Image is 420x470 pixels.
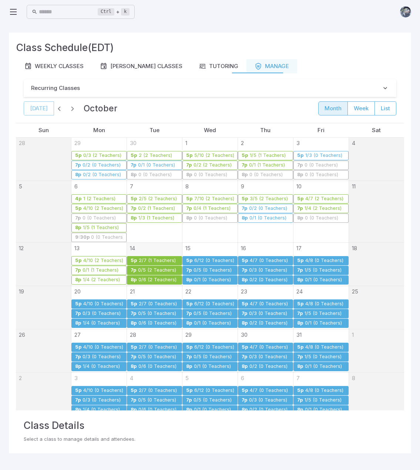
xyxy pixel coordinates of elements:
div: 8p [297,277,303,283]
td: November 3, 2025 [71,373,127,416]
div: Weekly Classes [24,62,84,70]
button: [DATE] [24,101,54,115]
div: 7p [75,397,81,403]
div: 0/1 (0 Teachers) [194,320,231,326]
a: October 19, 2025 [16,286,24,296]
div: 2/7 (0 Teachers) [138,301,177,307]
div: 5p [186,153,193,158]
div: 7p [186,206,192,211]
div: 0/1 (0 Teachers) [194,277,231,283]
div: 5/10 (2 Teachers) [194,153,234,158]
div: 0/2 (2 Teachers) [193,162,232,168]
div: 5p [186,258,193,263]
img: andrew.jpg [400,6,411,17]
div: 8p [297,407,303,413]
p: Recurring Classes [31,84,80,92]
td: October 2, 2025 [238,138,293,181]
a: October 1, 2025 [182,138,187,147]
p: Select a class to manage details and attendees. [24,436,396,443]
div: 0/2 (0 Teachers) [249,277,288,283]
td: October 12, 2025 [16,243,71,286]
div: 5p [75,345,82,350]
div: 5p [75,206,82,211]
div: 5p [130,153,137,158]
div: 0/3 (0 Teachers) [82,354,121,360]
div: 0/1 (0 Teachers) [249,215,287,221]
a: October 22, 2025 [182,286,191,296]
div: 8p [186,215,192,221]
div: 7p [241,162,248,168]
a: Wednesday [201,123,219,137]
a: October 3, 2025 [293,138,300,147]
kbd: k [121,8,130,16]
div: 0 (0 Teachers) [305,215,339,221]
div: 8p [75,407,81,413]
div: 4/8 (0 Teachers) [305,388,344,393]
div: 5p [241,196,248,202]
div: 8p [130,215,137,221]
div: 0/5 (0 Teachers) [193,397,232,403]
div: 0/3 (0 Teachers) [82,311,121,316]
a: October 9, 2025 [238,181,244,191]
div: 7p [297,354,303,360]
div: 8p [186,407,192,413]
div: 0/1 (1 Teachers) [82,268,119,273]
a: November 8, 2025 [349,373,355,382]
div: 5p [75,258,82,263]
a: November 5, 2025 [182,373,189,382]
td: October 25, 2025 [349,286,404,329]
div: 8p [75,320,81,326]
div: 9:30p [75,235,89,240]
div: 7p [297,162,303,168]
div: 8p [297,364,303,369]
div: 8p [75,172,81,178]
div: 0/2 (0 Teachers) [249,407,288,413]
div: 5p [241,258,248,263]
a: October 24, 2025 [293,286,303,296]
div: 5p [297,388,304,393]
td: October 8, 2025 [182,181,238,243]
td: October 27, 2025 [71,329,127,373]
a: Tuesday [147,123,162,137]
a: September 29, 2025 [71,138,81,147]
div: 0/1 (1 Teachers) [249,162,285,168]
div: 7p [75,311,81,316]
div: 8p [75,364,81,369]
a: October 15, 2025 [182,243,191,252]
td: October 18, 2025 [349,243,404,286]
a: November 2, 2025 [16,373,22,382]
td: October 9, 2025 [238,181,293,243]
td: October 10, 2025 [293,181,349,243]
div: 5p [186,196,193,202]
div: 7p [75,215,81,221]
div: 0 (0 Teachers) [305,172,339,178]
a: October 16, 2025 [238,243,246,252]
div: 1/5 (1 Teachers) [249,153,286,158]
div: 0 (0 Teachers) [91,235,123,240]
div: 0/3 (0 Teachers) [249,311,288,316]
a: October 8, 2025 [182,181,189,191]
div: 6/12 (0 Teachers) [194,301,234,307]
div: 0/4 (1 Teachers) [193,206,231,211]
button: week [347,101,375,115]
div: Manage [255,62,289,70]
div: 1/5 (0 Teachers) [304,311,342,316]
a: November 6, 2025 [238,373,244,382]
td: October 26, 2025 [16,329,71,373]
div: 5p [186,301,193,307]
div: 5p [130,196,137,202]
div: 0/5 (0 Teachers) [193,354,232,360]
td: October 22, 2025 [182,286,238,329]
div: 7p [241,397,248,403]
div: 5p [297,301,304,307]
td: October 31, 2025 [293,329,349,373]
div: 0/2 (0 Teachers) [249,206,288,211]
a: October 18, 2025 [349,243,357,252]
div: 1/4 (2 Teachers) [304,206,342,211]
div: 7p [186,354,192,360]
div: 8p [241,277,248,283]
div: 8p [297,215,303,221]
div: 8p [186,364,192,369]
td: November 5, 2025 [182,373,238,416]
div: 1/5 (0 Teachers) [304,397,342,403]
